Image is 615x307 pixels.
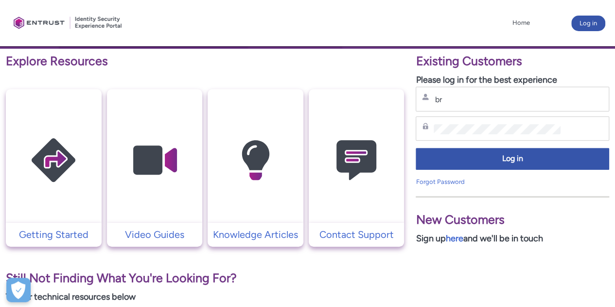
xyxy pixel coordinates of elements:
a: Knowledge Articles [208,227,303,242]
a: Forgot Password [416,178,464,185]
img: Getting Started [7,108,100,213]
a: here [445,233,463,244]
p: Video Guides [112,227,198,242]
button: Open Preferences [6,278,31,302]
span: Log in [422,153,603,164]
p: Knowledge Articles [212,227,299,242]
img: Video Guides [108,108,201,213]
p: Sign up and we'll be in touch [416,232,609,245]
p: Getting Started [11,227,97,242]
a: Contact Support [309,227,404,242]
p: Still Not Finding What You're Looking For? [6,269,404,288]
p: Contact Support [314,227,400,242]
input: Username [434,94,560,105]
img: Contact Support [310,108,403,213]
img: Knowledge Articles [209,108,301,213]
button: Log in [571,16,605,31]
p: New Customers [416,211,609,229]
p: Try our technical resources below [6,290,404,304]
a: Getting Started [6,227,102,242]
p: Explore Resources [6,52,404,71]
div: Cookie Preferences [6,278,31,302]
p: Existing Customers [416,52,609,71]
a: Home [510,16,532,30]
a: Video Guides [107,227,203,242]
p: Please log in for the best experience [416,73,609,87]
button: Log in [416,148,609,170]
